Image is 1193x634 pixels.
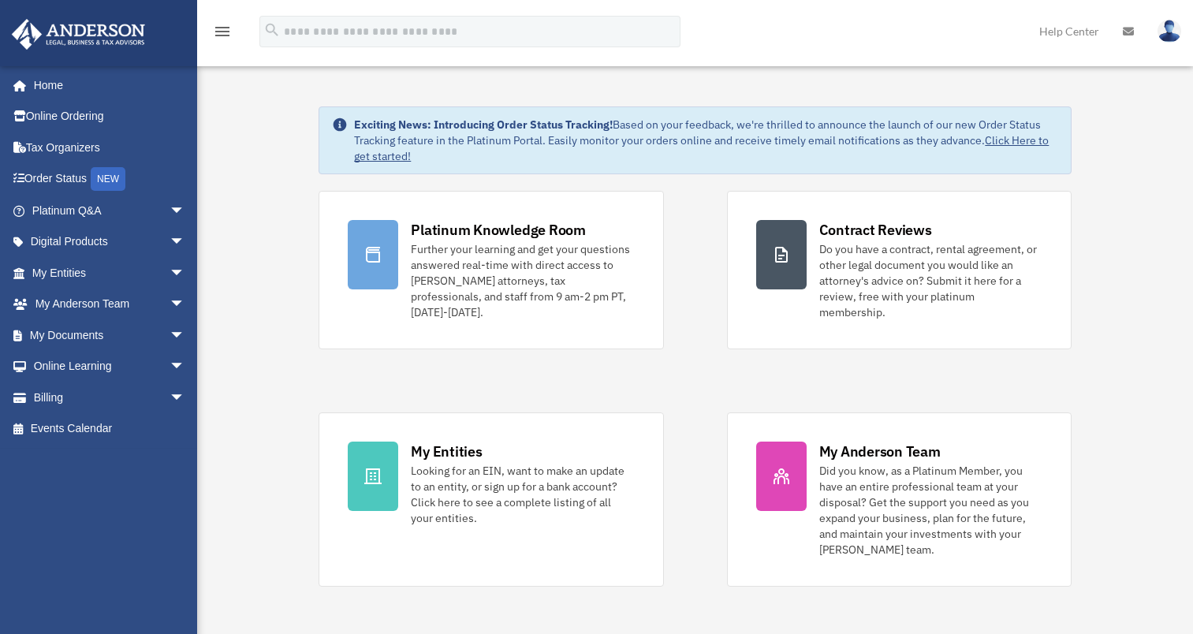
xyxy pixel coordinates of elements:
[11,257,209,289] a: My Entitiesarrow_drop_down
[354,133,1049,163] a: Click Here to get started!
[11,163,209,196] a: Order StatusNEW
[170,351,201,383] span: arrow_drop_down
[170,257,201,289] span: arrow_drop_down
[11,382,209,413] a: Billingarrow_drop_down
[819,442,941,461] div: My Anderson Team
[727,191,1072,349] a: Contract Reviews Do you have a contract, rental agreement, or other legal document you would like...
[11,132,209,163] a: Tax Organizers
[819,463,1042,558] div: Did you know, as a Platinum Member, you have an entire professional team at your disposal? Get th...
[170,195,201,227] span: arrow_drop_down
[170,226,201,259] span: arrow_drop_down
[727,412,1072,587] a: My Anderson Team Did you know, as a Platinum Member, you have an entire professional team at your...
[354,117,1057,164] div: Based on your feedback, we're thrilled to announce the launch of our new Order Status Tracking fe...
[411,241,634,320] div: Further your learning and get your questions answered real-time with direct access to [PERSON_NAM...
[7,19,150,50] img: Anderson Advisors Platinum Portal
[11,195,209,226] a: Platinum Q&Aarrow_drop_down
[213,22,232,41] i: menu
[411,463,634,526] div: Looking for an EIN, want to make an update to an entity, or sign up for a bank account? Click her...
[170,382,201,414] span: arrow_drop_down
[11,69,201,101] a: Home
[170,319,201,352] span: arrow_drop_down
[11,226,209,258] a: Digital Productsarrow_drop_down
[213,28,232,41] a: menu
[819,241,1042,320] div: Do you have a contract, rental agreement, or other legal document you would like an attorney's ad...
[354,117,613,132] strong: Exciting News: Introducing Order Status Tracking!
[11,413,209,445] a: Events Calendar
[319,412,663,587] a: My Entities Looking for an EIN, want to make an update to an entity, or sign up for a bank accoun...
[411,442,482,461] div: My Entities
[11,101,209,132] a: Online Ordering
[819,220,932,240] div: Contract Reviews
[170,289,201,321] span: arrow_drop_down
[411,220,586,240] div: Platinum Knowledge Room
[1158,20,1181,43] img: User Pic
[319,191,663,349] a: Platinum Knowledge Room Further your learning and get your questions answered real-time with dire...
[11,319,209,351] a: My Documentsarrow_drop_down
[11,289,209,320] a: My Anderson Teamarrow_drop_down
[11,351,209,382] a: Online Learningarrow_drop_down
[91,167,125,191] div: NEW
[263,21,281,39] i: search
